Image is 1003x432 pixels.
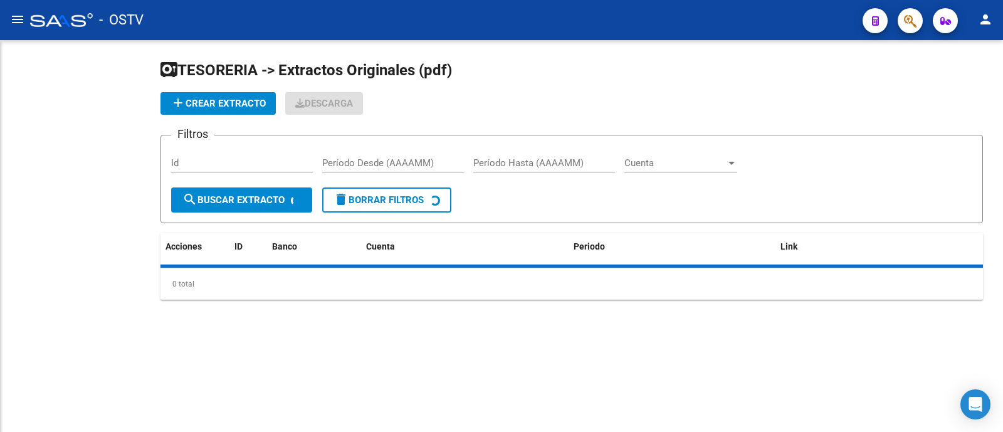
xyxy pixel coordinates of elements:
[361,233,569,260] datatable-header-cell: Cuenta
[182,194,285,206] span: Buscar Extracto
[333,192,349,207] mat-icon: delete
[160,268,983,300] div: 0 total
[234,241,243,251] span: ID
[165,241,202,251] span: Acciones
[160,233,229,260] datatable-header-cell: Acciones
[366,241,395,251] span: Cuenta
[333,194,424,206] span: Borrar Filtros
[295,98,353,109] span: Descarga
[978,12,993,27] mat-icon: person
[171,95,186,110] mat-icon: add
[285,92,363,115] app-download-masive: Descarga masiva de extractos
[160,92,276,115] button: Crear Extracto
[10,12,25,27] mat-icon: menu
[569,233,776,260] datatable-header-cell: Periodo
[160,61,452,79] span: TESORERIA -> Extractos Originales (pdf)
[285,92,363,115] button: Descarga
[775,233,983,260] datatable-header-cell: Link
[624,157,726,169] span: Cuenta
[322,187,451,213] button: Borrar Filtros
[171,187,312,213] button: Buscar Extracto
[780,241,797,251] span: Link
[229,233,267,260] datatable-header-cell: ID
[267,233,361,260] datatable-header-cell: Banco
[171,98,266,109] span: Crear Extracto
[171,125,214,143] h3: Filtros
[960,389,990,419] div: Open Intercom Messenger
[99,6,144,34] span: - OSTV
[574,241,605,251] span: Periodo
[182,192,197,207] mat-icon: search
[272,241,297,251] span: Banco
